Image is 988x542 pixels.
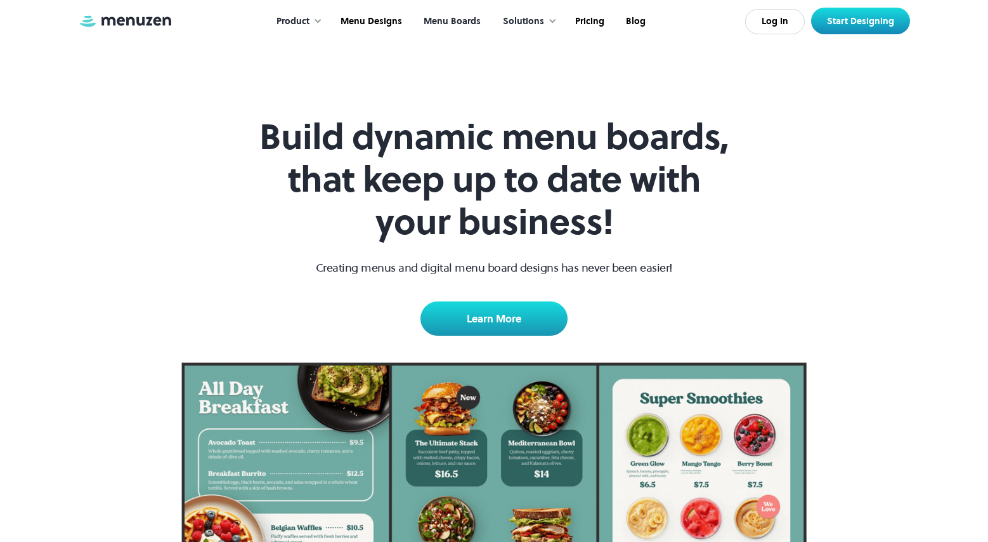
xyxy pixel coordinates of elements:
a: Blog [614,2,655,41]
a: Menu Boards [412,2,490,41]
a: Learn More [420,301,568,336]
div: Solutions [503,15,544,29]
div: Product [264,2,328,41]
a: Start Designing [811,8,910,34]
a: Menu Designs [328,2,412,41]
div: Solutions [490,2,563,41]
p: Creating menus and digital menu board designs has never been easier! [316,259,673,276]
h1: Build dynamic menu boards, that keep up to date with your business! [250,116,738,244]
a: Pricing [563,2,614,41]
div: Product [276,15,309,29]
a: Log In [745,9,805,34]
